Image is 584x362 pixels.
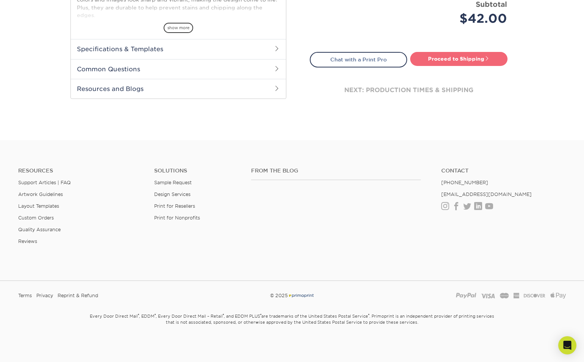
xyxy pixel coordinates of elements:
sup: ® [260,313,261,317]
div: © 2025 [199,290,385,301]
a: Print for Resellers [154,203,195,209]
a: Layout Templates [18,203,59,209]
a: Reprint & Refund [58,290,98,301]
a: Design Services [154,191,191,197]
sup: ® [155,313,156,317]
img: Primoprint [288,293,314,298]
div: $42.00 [414,9,507,28]
a: Custom Orders [18,215,54,221]
h2: Resources and Blogs [71,79,286,99]
sup: ® [223,313,224,317]
h4: Resources [18,168,143,174]
a: Support Articles | FAQ [18,180,71,185]
h2: Common Questions [71,59,286,79]
div: next: production times & shipping [310,67,507,113]
sup: ® [138,313,139,317]
a: Privacy [36,290,53,301]
a: Terms [18,290,32,301]
a: Sample Request [154,180,192,185]
a: Proceed to Shipping [410,52,507,66]
a: Quality Assurance [18,227,61,232]
a: [EMAIL_ADDRESS][DOMAIN_NAME] [441,191,532,197]
span: show more [164,23,193,33]
a: Contact [441,168,566,174]
a: Print for Nonprofits [154,215,200,221]
sup: ® [368,313,369,317]
a: Chat with a Print Pro [310,52,407,67]
a: Reviews [18,238,37,244]
h4: Solutions [154,168,240,174]
h2: Specifications & Templates [71,39,286,59]
h4: From the Blog [251,168,421,174]
a: Artwork Guidelines [18,191,63,197]
div: Open Intercom Messenger [558,336,576,354]
small: Every Door Direct Mail , EDDM , Every Door Direct Mail – Retail , and EDDM PLUS are trademarks of... [70,310,514,344]
a: [PHONE_NUMBER] [441,180,488,185]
